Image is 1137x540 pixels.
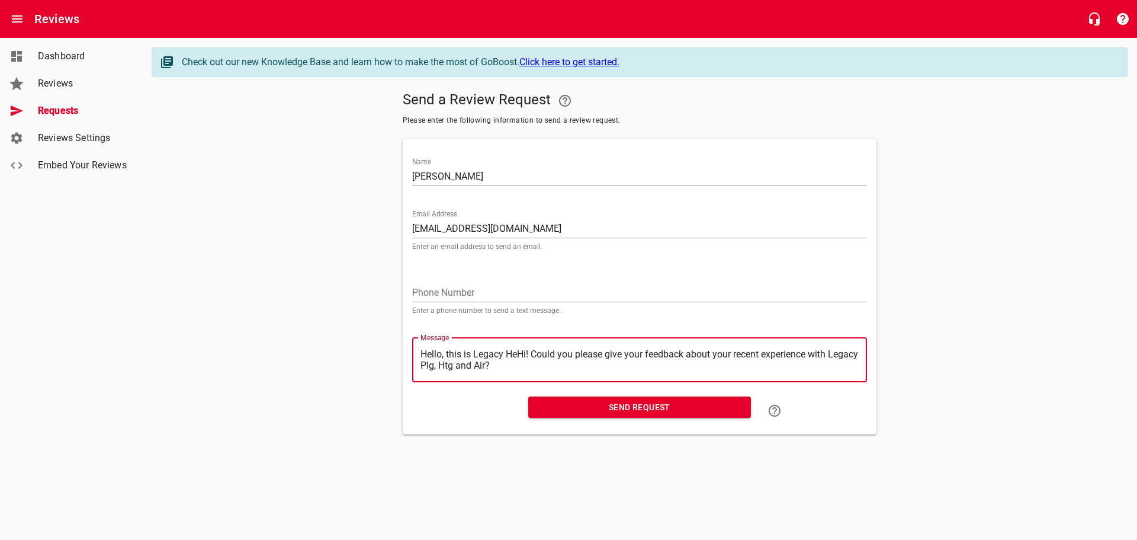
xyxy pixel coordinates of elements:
h5: Send a Review Request [403,87,876,115]
span: Requests [38,104,128,118]
label: Email Address [412,210,457,218]
span: Embed Your Reviews [38,158,128,172]
textarea: Hello, this is Legacy Heating &Hi! Could you please give your feedback about your recent experien... [420,349,859,371]
a: Click here to get started. [519,56,619,68]
div: Check out our new Knowledge Base and learn how to make the most of GoBoost. [182,55,1115,69]
h6: Reviews [34,9,79,28]
span: Please enter the following information to send a review request. [403,115,876,127]
p: Enter a phone number to send a text message. [412,307,867,314]
a: Learn how to "Send a Review Request" [760,397,789,425]
span: Reviews Settings [38,131,128,145]
label: Name [412,158,431,165]
span: Send Request [538,400,741,415]
span: Reviews [38,76,128,91]
span: Dashboard [38,49,128,63]
button: Live Chat [1080,5,1109,33]
button: Open drawer [3,5,31,33]
p: Enter an email address to send an email. [412,243,867,250]
button: Send Request [528,397,751,418]
a: Your Google or Facebook account must be connected to "Send a Review Request" [551,87,579,115]
button: Support Portal [1109,5,1137,33]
